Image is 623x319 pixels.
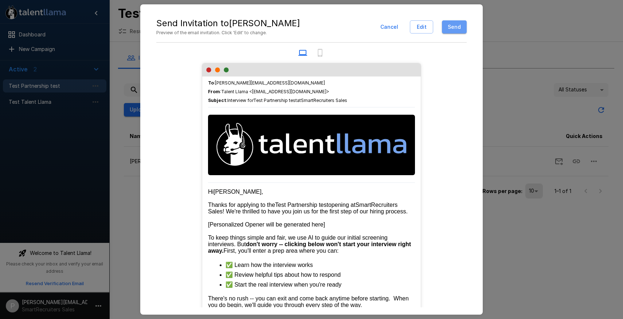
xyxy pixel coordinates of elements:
[208,241,412,254] strong: don't worry -- clicking below won't start your interview right away.
[253,98,297,103] span: Test Partnership test
[156,17,300,29] h5: Send Invitation to [PERSON_NAME]
[301,98,347,103] span: SmartRecruiters Sales
[442,20,467,34] button: Send
[208,115,415,174] img: Talent Llama
[275,202,328,208] span: Test Partnership test
[208,97,347,104] span: :
[208,235,389,247] span: To keep things simple and fair, we use AI to guide our initial screening interviews. But
[227,98,253,103] span: Interview for
[328,202,356,208] span: opening at
[226,272,341,278] span: ✅ Review helpful tips about how to respond
[208,202,275,208] span: Thanks for applying to the
[297,98,301,103] span: at
[208,189,213,195] span: Hi
[208,202,397,214] span: SmartRecruiters Sales
[377,20,401,34] button: Cancel
[213,189,262,195] span: [PERSON_NAME]
[226,262,313,268] span: ✅ Learn how the interview works
[208,88,329,95] span: : Talent Llama <[EMAIL_ADDRESS][DOMAIN_NAME]>
[208,80,214,86] b: To
[223,248,338,254] span: First, you'll enter a prep area where you can:
[208,79,415,87] span: : [PERSON_NAME][EMAIL_ADDRESS][DOMAIN_NAME]
[223,208,408,214] span: ! We're thrilled to have you join us for the first step of our hiring process.
[208,221,325,228] span: [Personalized Opener will be generated here]
[226,281,341,288] span: ✅ Start the real interview when you're ready
[208,89,220,94] b: From
[156,29,300,36] span: Preview of the email invitation. Click 'Edit' to change.
[208,295,410,308] span: There's no rush -- you can exit and come back anytime before starting. When you do begin, we'll g...
[262,189,263,195] span: ,
[410,20,433,34] button: Edit
[208,98,226,103] b: Subject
